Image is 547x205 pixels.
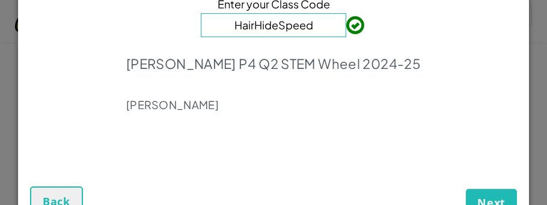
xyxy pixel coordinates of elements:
[126,98,421,112] p: [PERSON_NAME]
[126,55,421,72] p: [PERSON_NAME] P4 Q2 STEM Wheel 2024-25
